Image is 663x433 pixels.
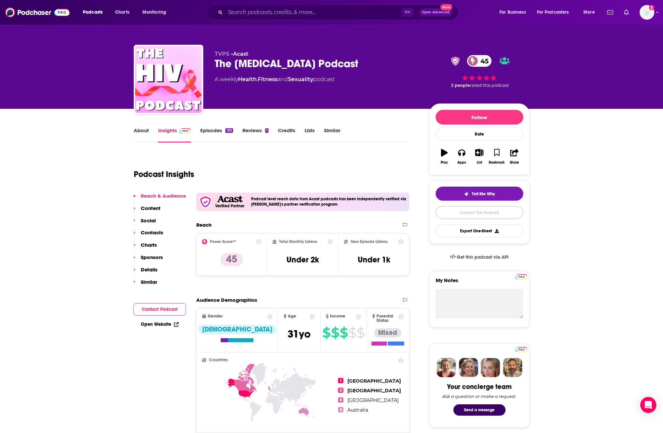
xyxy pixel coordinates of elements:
span: , [257,76,258,82]
a: Pro website [516,346,527,352]
h3: Under 1k [358,255,390,265]
span: 2 people [451,83,470,88]
span: For Podcasters [537,8,569,17]
button: Sponsors [133,254,163,266]
img: Sydney Profile [437,358,456,377]
span: • [231,51,248,57]
h5: Verified Partner [215,204,244,208]
span: 4 [338,407,343,412]
button: Share [506,145,523,169]
span: 45 [474,55,492,67]
span: 2 [338,388,343,393]
img: Podchaser Pro [180,128,191,134]
span: and [278,76,288,82]
a: Similar [324,127,340,143]
span: 3 [338,397,343,403]
button: Contact Podcast [133,303,186,315]
button: Show profile menu [640,5,654,20]
span: New [440,4,452,10]
img: Jules Profile [481,358,500,377]
span: For Business [500,8,526,17]
button: open menu [495,7,534,18]
a: Reviews1 [242,127,268,143]
p: Contacts [141,229,163,236]
a: Fitness [258,76,278,82]
button: Contacts [133,229,163,242]
span: Open Advanced [422,11,450,14]
svg: Add a profile image [649,5,654,10]
a: Sexuality [288,76,313,82]
a: Pro website [516,273,527,279]
h1: Podcast Insights [134,169,194,179]
img: verfied icon [199,195,212,208]
a: Show notifications dropdown [604,7,616,18]
img: Podchaser Pro [516,274,527,279]
div: Your concierge team [447,383,512,391]
span: Income [330,314,345,318]
a: Contact This Podcast [436,206,523,219]
button: open menu [138,7,175,18]
span: Get this podcast via API [457,254,509,260]
span: 1 [338,378,343,383]
button: Details [133,266,157,279]
button: Charts [133,242,157,254]
a: Lists [305,127,315,143]
span: Parental Status [376,314,397,323]
p: Sponsors [141,254,163,260]
a: Credits [278,127,295,143]
button: open menu [78,7,111,18]
span: ⌘ K [401,8,414,17]
h2: Power Score™ [210,239,236,244]
div: Apps [457,161,466,165]
div: Mixed [374,328,401,338]
a: Acast [233,51,248,57]
p: 45 [221,253,243,266]
button: Bookmark [488,145,506,169]
div: 192 [225,128,233,133]
span: [GEOGRAPHIC_DATA] [347,397,399,403]
button: Social [133,217,156,230]
span: $ [331,328,339,338]
button: open menu [579,7,603,18]
a: Episodes192 [200,127,233,143]
span: Countries [209,358,228,362]
span: 31 yo [288,328,311,341]
div: [DEMOGRAPHIC_DATA] [198,325,276,334]
p: Social [141,217,156,224]
div: A weekly podcast [215,75,335,83]
h2: Audience Demographics [196,297,257,303]
h3: Under 2k [287,255,319,265]
h4: Podcast level reach data from Acast podcasts has been independently verified via [PERSON_NAME]'s ... [251,197,407,207]
label: My Notes [436,277,523,289]
span: Podcasts [83,8,103,17]
span: Monitoring [142,8,166,17]
h2: Reach [196,222,212,228]
img: Jon Profile [503,358,522,377]
button: Export One-Sheet [436,224,523,237]
a: About [134,127,149,143]
p: Content [141,205,160,211]
button: Follow [436,110,523,125]
a: Health [238,76,257,82]
a: InsightsPodchaser Pro [158,127,191,143]
p: Details [141,266,157,273]
a: Charts [111,7,133,18]
h2: Total Monthly Listens [279,239,317,244]
h2: New Episode Listens [351,239,388,244]
button: open menu [533,7,579,18]
div: Search podcasts, credits, & more... [213,5,465,20]
span: TVPS [215,51,229,57]
a: Open Website [141,321,179,327]
a: Show notifications dropdown [621,7,632,18]
p: Similar [141,279,157,285]
img: verified Badge [449,57,462,65]
button: Content [133,205,160,217]
button: Apps [453,145,470,169]
div: Ask a question or make a request. [442,394,517,399]
span: [GEOGRAPHIC_DATA] [347,388,401,394]
span: $ [348,328,356,338]
span: [GEOGRAPHIC_DATA] [347,378,401,384]
div: Rate [436,127,523,141]
img: Podchaser - Follow, Share and Rate Podcasts [5,6,70,19]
